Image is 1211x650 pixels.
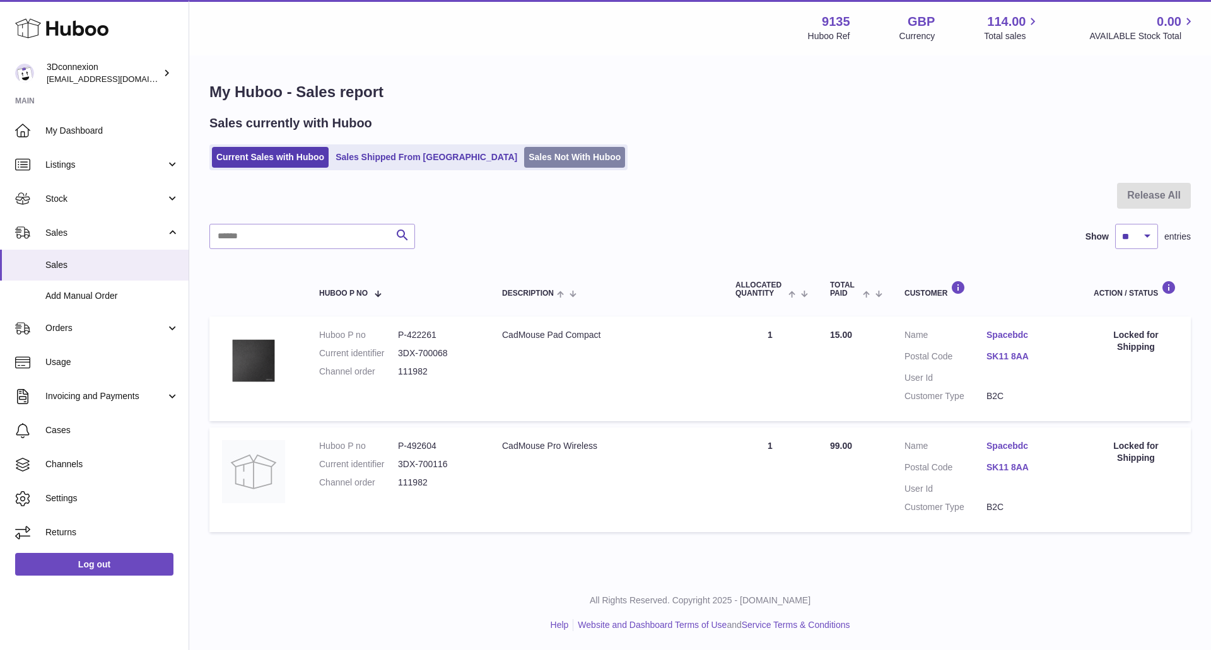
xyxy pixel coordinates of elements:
span: Sales [45,227,166,239]
span: [EMAIL_ADDRESS][DOMAIN_NAME] [47,74,185,84]
a: Spacebdc [986,440,1068,452]
img: 3Dconnexion_CadMouse-Pad-Compact.png [222,329,285,392]
dt: Current identifier [319,347,398,359]
span: 0.00 [1157,13,1181,30]
span: Usage [45,356,179,368]
span: 15.00 [830,330,852,340]
span: ALLOCATED Quantity [735,281,785,298]
a: Website and Dashboard Terms of Use [578,620,727,630]
dt: User Id [904,372,986,384]
div: 3Dconnexion [47,61,160,85]
div: Huboo Ref [808,30,850,42]
a: Current Sales with Huboo [212,147,329,168]
span: Description [502,289,554,298]
dt: Customer Type [904,501,986,513]
span: Total paid [830,281,860,298]
span: AVAILABLE Stock Total [1089,30,1196,42]
div: CadMouse Pro Wireless [502,440,710,452]
td: 1 [723,427,817,532]
dd: 111982 [398,366,477,378]
span: Orders [45,322,166,334]
label: Show [1085,231,1109,243]
div: Customer [904,281,1068,298]
a: 114.00 Total sales [984,13,1040,42]
a: Log out [15,553,173,576]
dt: Customer Type [904,390,986,402]
dt: Huboo P no [319,440,398,452]
img: no-photo.jpg [222,440,285,503]
dd: B2C [986,390,1068,402]
span: My Dashboard [45,125,179,137]
div: Locked for Shipping [1094,329,1178,353]
dt: Name [904,440,986,455]
img: order_eu@3dconnexion.com [15,64,34,83]
span: 99.00 [830,441,852,451]
span: entries [1164,231,1191,243]
li: and [573,619,850,631]
dd: P-492604 [398,440,477,452]
span: Cases [45,424,179,436]
span: Returns [45,526,179,538]
dd: 3DX-700068 [398,347,477,359]
a: Service Terms & Conditions [742,620,850,630]
span: Total sales [984,30,1040,42]
dd: 111982 [398,477,477,489]
dd: B2C [986,501,1068,513]
span: Channels [45,458,179,470]
span: Stock [45,193,166,205]
dt: Channel order [319,366,398,378]
dt: Channel order [319,477,398,489]
dt: Huboo P no [319,329,398,341]
dt: Current identifier [319,458,398,470]
a: Help [551,620,569,630]
dt: Postal Code [904,351,986,366]
dd: P-422261 [398,329,477,341]
span: Huboo P no [319,289,368,298]
dt: Postal Code [904,461,986,477]
h2: Sales currently with Huboo [209,115,372,132]
div: Action / Status [1094,281,1178,298]
dt: User Id [904,483,986,495]
strong: 9135 [822,13,850,30]
dt: Name [904,329,986,344]
div: Locked for Shipping [1094,440,1178,464]
a: SK11 8AA [986,461,1068,473]
span: Settings [45,492,179,504]
span: Add Manual Order [45,290,179,302]
p: All Rights Reserved. Copyright 2025 - [DOMAIN_NAME] [199,595,1201,606]
a: SK11 8AA [986,351,1068,363]
span: 114.00 [987,13,1026,30]
a: Sales Shipped From [GEOGRAPHIC_DATA] [331,147,522,168]
a: Spacebdc [986,329,1068,341]
dd: 3DX-700116 [398,458,477,470]
a: Sales Not With Huboo [524,147,625,168]
span: Invoicing and Payments [45,390,166,402]
div: Currency [899,30,935,42]
div: CadMouse Pad Compact [502,329,710,341]
h1: My Huboo - Sales report [209,82,1191,102]
span: Listings [45,159,166,171]
td: 1 [723,316,817,421]
strong: GBP [908,13,935,30]
span: Sales [45,259,179,271]
a: 0.00 AVAILABLE Stock Total [1089,13,1196,42]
